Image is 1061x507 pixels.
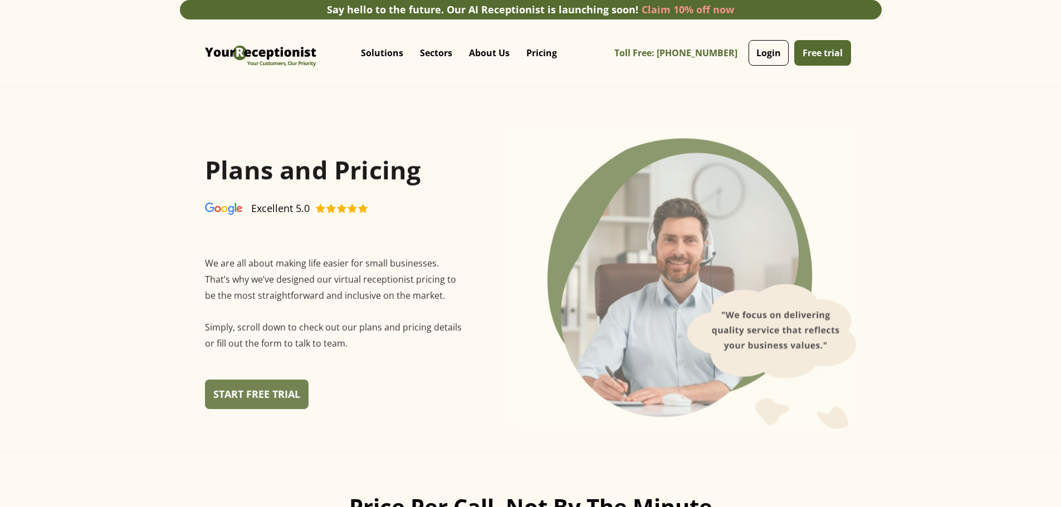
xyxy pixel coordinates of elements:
img: Virtual Receptionist - Answering Service - Call and Live Chat Receptionist - Virtual Receptionist... [503,129,856,439]
a: Login [749,40,789,66]
p: Sectors [420,47,452,58]
div: 1 of 2 [503,119,856,429]
a: Pricing [518,36,565,70]
a: Claim 10% off now [642,3,734,16]
div: Solutions [353,31,412,75]
a: home [202,28,319,78]
img: Virtual Receptionist - Answering Service - Call and Live Chat Receptionist - Virtual Receptionist... [315,202,368,215]
a: Free trial [794,40,851,66]
div: Say hello to the future. Our AI Receptionist is launching soon! [327,2,638,17]
img: Virtual Receptionist - Answering Service - Call and Live Chat Receptionist - Virtual Receptionist... [202,28,319,78]
p: We are all about making life easier for small businesses. That’s why we’ve designed our virtual r... [205,244,465,368]
img: Virtual Receptionist - Answering Service - Call and Live Chat Receptionist - Virtual Receptionist... [205,203,242,215]
h1: Plans and Pricing [205,140,470,200]
div: carousel [503,119,856,429]
p: Solutions [361,47,403,58]
div: About Us [461,31,518,75]
div: Sectors [412,31,461,75]
a: Toll Free: [PHONE_NUMBER] [614,41,746,66]
a: START FREE TRIAL [205,380,309,409]
p: About Us [469,47,510,58]
div: Excellent 5.0 [251,199,310,218]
